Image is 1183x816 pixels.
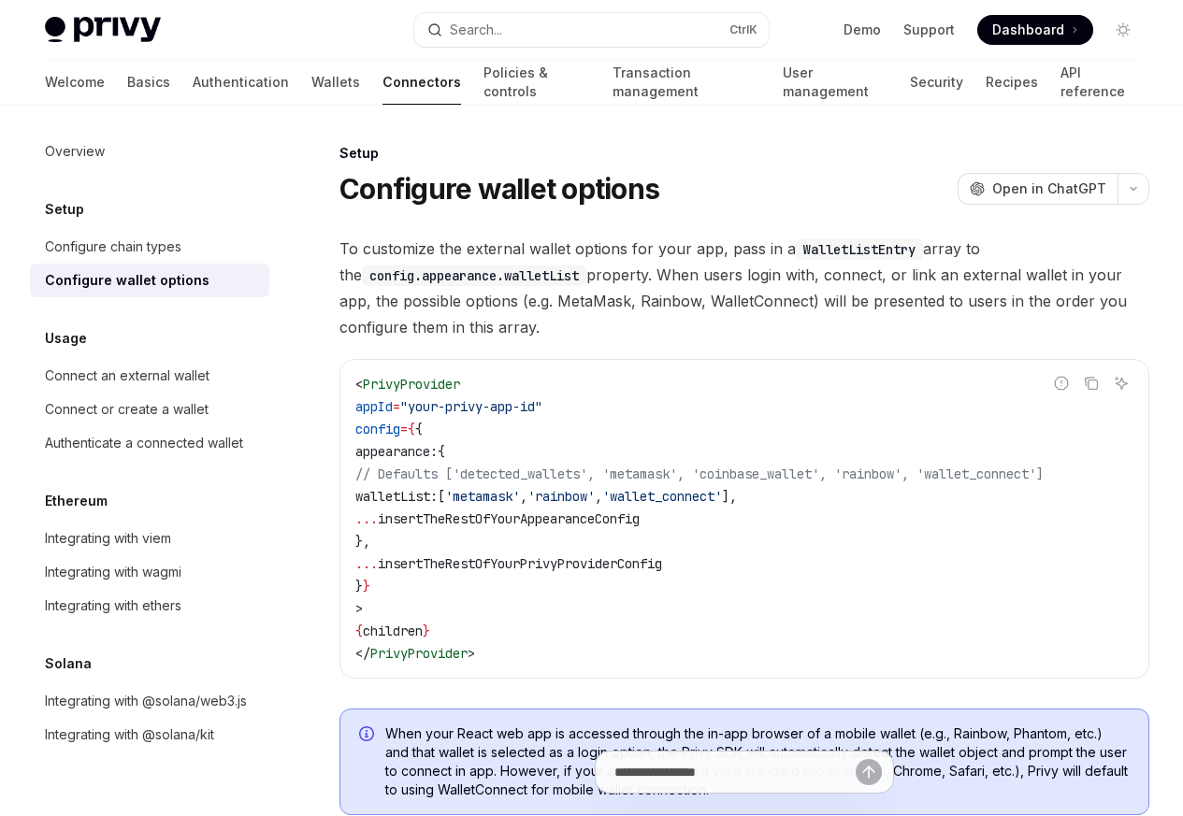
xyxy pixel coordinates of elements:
span: appId [355,398,393,415]
a: Dashboard [977,15,1093,45]
div: Connect an external wallet [45,365,209,387]
a: API reference [1060,60,1138,105]
div: Configure wallet options [45,269,209,292]
a: Integrating with viem [30,522,269,555]
img: light logo [45,17,161,43]
div: Integrating with @solana/web3.js [45,690,247,712]
a: Welcome [45,60,105,105]
span: ], [722,488,737,505]
a: Overview [30,135,269,168]
span: insertTheRestOfYourPrivyProviderConfig [378,555,662,572]
span: > [355,600,363,617]
a: Integrating with @solana/web3.js [30,684,269,718]
a: Connect or create a wallet [30,393,269,426]
a: Configure wallet options [30,264,269,297]
span: { [438,443,445,460]
div: Integrating with wagmi [45,561,181,583]
button: Send message [856,759,882,785]
span: , [595,488,602,505]
h5: Solana [45,652,92,675]
span: = [400,421,408,437]
div: Authenticate a connected wallet [45,432,243,454]
button: Report incorrect code [1049,371,1074,395]
a: Integrating with ethers [30,589,269,623]
span: Ctrl K [729,22,757,37]
span: { [355,623,363,639]
a: Integrating with @solana/kit [30,718,269,752]
div: Integrating with ethers [45,594,181,617]
span: walletList: [355,488,438,505]
span: PrivyProvider [363,376,460,393]
code: config.appearance.walletList [362,265,586,286]
a: Wallets [311,60,360,105]
a: Integrating with wagmi [30,555,269,589]
span: { [408,421,415,437]
span: 'metamask' [445,488,520,505]
span: 'wallet_connect' [602,488,722,505]
a: Basics [127,60,170,105]
h1: Configure wallet options [339,172,659,206]
span: appearance: [355,443,438,460]
div: Overview [45,140,105,163]
span: } [423,623,430,639]
span: } [363,578,370,594]
span: When your React web app is accessed through the in-app browser of a mobile wallet (e.g., Rainbow,... [385,724,1130,799]
button: Ask AI [1109,371,1133,395]
h5: Usage [45,327,87,350]
span: "your-privy-app-id" [400,398,542,415]
h5: Ethereum [45,490,108,512]
span: { [415,421,423,437]
div: Integrating with viem [45,527,171,550]
a: Authenticate a connected wallet [30,426,269,460]
span: > [468,645,475,662]
a: Security [910,60,963,105]
span: }, [355,533,370,550]
span: [ [438,488,445,505]
span: Open in ChatGPT [992,179,1106,198]
a: Authentication [193,60,289,105]
button: Open in ChatGPT [958,173,1118,205]
button: Toggle dark mode [1108,15,1138,45]
a: Recipes [986,60,1038,105]
a: Support [903,21,955,39]
a: Connectors [382,60,461,105]
button: Open search [414,13,769,47]
a: Configure chain types [30,230,269,264]
span: config [355,421,400,437]
h5: Setup [45,198,84,221]
span: , [520,488,527,505]
span: insertTheRestOfYourAppearanceConfig [378,510,640,527]
a: Transaction management [613,60,760,105]
span: Dashboard [992,21,1064,39]
div: Search... [450,19,502,41]
span: // Defaults ['detected_wallets', 'metamask', 'coinbase_wallet', 'rainbow', 'wallet_connect'] [355,465,1044,482]
span: } [355,578,363,594]
svg: Info [359,726,378,745]
div: Integrating with @solana/kit [45,723,214,746]
button: Copy the contents from the code block [1079,371,1104,395]
span: ... [355,510,378,527]
a: Policies & controls [483,60,590,105]
span: < [355,376,363,393]
a: User management [783,60,887,105]
span: ... [355,555,378,572]
span: </ [355,645,370,662]
span: PrivyProvider [370,645,468,662]
input: Ask a question... [614,752,856,793]
span: To customize the external wallet options for your app, pass in a array to the property. When user... [339,236,1149,340]
span: = [393,398,400,415]
a: Demo [844,21,881,39]
a: Connect an external wallet [30,359,269,393]
div: Connect or create a wallet [45,398,209,421]
div: Configure chain types [45,236,181,258]
span: 'rainbow' [527,488,595,505]
code: WalletListEntry [796,239,923,260]
span: children [363,623,423,639]
div: Setup [339,144,1149,163]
